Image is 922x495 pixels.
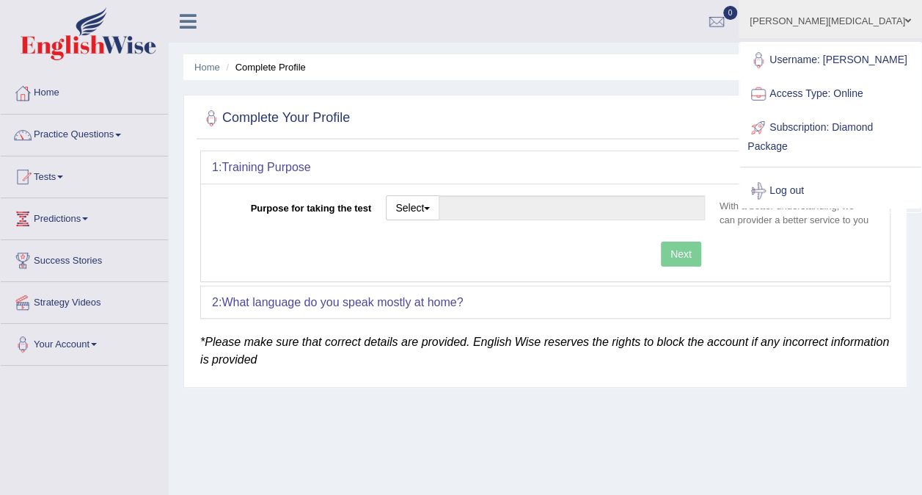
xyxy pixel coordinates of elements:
span: 0 [723,6,738,20]
a: Tests [1,156,168,193]
a: Subscription: Diamond Package [740,111,921,160]
button: Select [386,195,439,220]
a: Practice Questions [1,115,168,151]
label: Purpose for taking the test [212,195,378,215]
div: 2: [201,286,890,319]
p: With a better understanding, we can provider a better service to you [712,199,879,227]
a: Home [1,73,168,109]
b: Training Purpose [222,161,310,173]
a: Success Stories [1,240,168,277]
a: Home [194,62,220,73]
em: *Please make sure that correct details are provided. English Wise reserves the rights to block th... [200,336,889,366]
h2: Complete Your Profile [200,107,350,129]
a: Predictions [1,198,168,235]
a: Username: [PERSON_NAME] [740,43,921,77]
a: Strategy Videos [1,282,168,319]
div: 1: [201,151,890,184]
a: Log out [740,174,921,208]
li: Complete Profile [222,60,305,74]
a: Your Account [1,324,168,361]
a: Access Type: Online [740,77,921,111]
b: What language do you speak mostly at home? [222,296,463,308]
